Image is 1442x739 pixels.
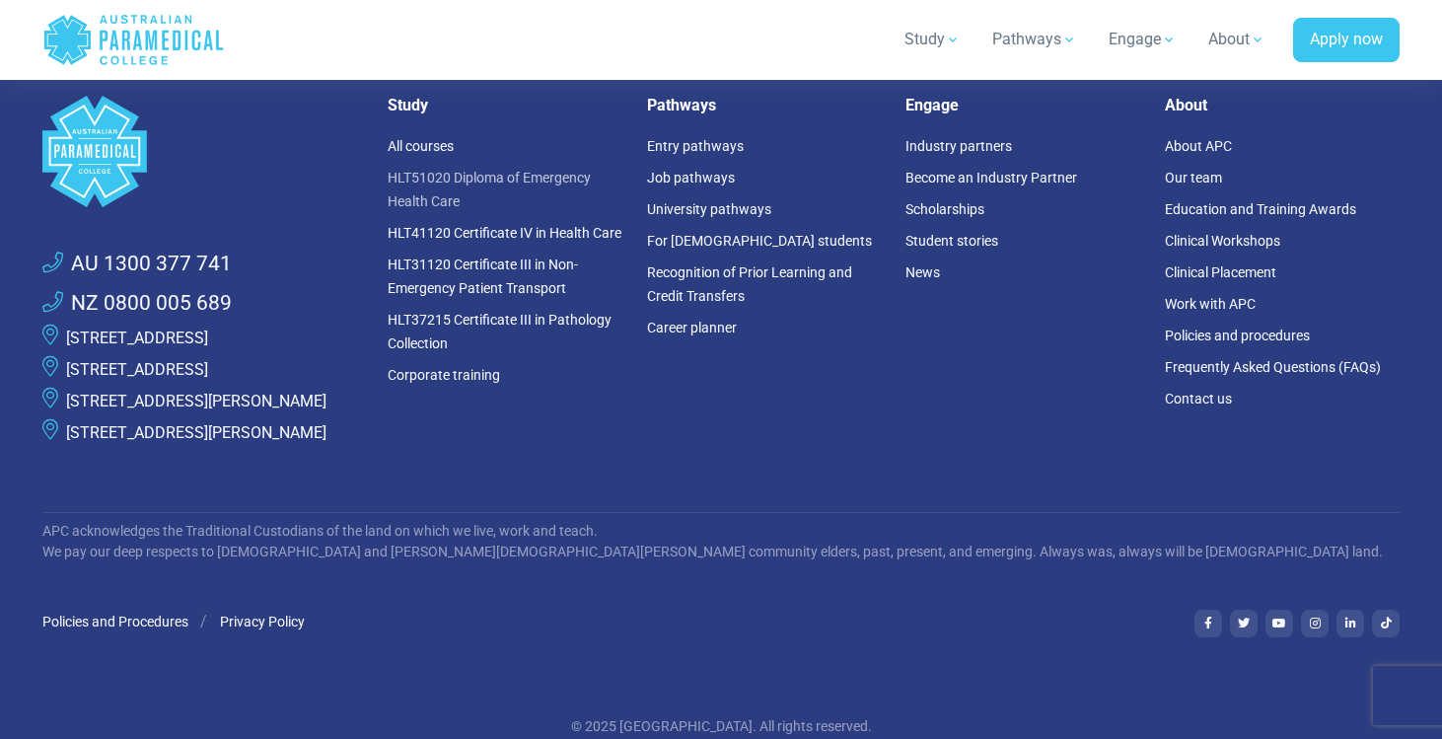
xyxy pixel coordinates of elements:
[647,320,737,335] a: Career planner
[905,138,1012,154] a: Industry partners
[1165,391,1232,406] a: Contact us
[42,249,232,280] a: AU 1300 377 741
[905,96,1141,114] h5: Engage
[1165,264,1276,280] a: Clinical Placement
[42,521,1400,562] p: APC acknowledges the Traditional Custodians of the land on which we live, work and teach. We pay ...
[647,233,872,249] a: For [DEMOGRAPHIC_DATA] students
[1165,96,1401,114] h5: About
[647,170,735,185] a: Job pathways
[42,614,188,629] a: Policies and Procedures
[66,423,326,442] a: [STREET_ADDRESS][PERSON_NAME]
[1165,233,1280,249] a: Clinical Workshops
[1165,138,1232,154] a: About APC
[647,201,771,217] a: University pathways
[647,264,852,304] a: Recognition of Prior Learning and Credit Transfers
[42,288,232,320] a: NZ 0800 005 689
[1165,296,1256,312] a: Work with APC
[388,367,500,383] a: Corporate training
[905,201,984,217] a: Scholarships
[66,392,326,410] a: [STREET_ADDRESS][PERSON_NAME]
[1165,201,1356,217] a: Education and Training Awards
[42,8,225,72] a: Australian Paramedical College
[893,12,973,67] a: Study
[647,138,744,154] a: Entry pathways
[388,257,578,296] a: HLT31120 Certificate III in Non-Emergency Patient Transport
[1165,328,1310,343] a: Policies and procedures
[1165,170,1222,185] a: Our team
[66,360,208,379] a: [STREET_ADDRESS]
[388,138,454,154] a: All courses
[388,170,591,209] a: HLT51020 Diploma of Emergency Health Care
[1196,12,1277,67] a: About
[388,312,612,351] a: HLT37215 Certificate III in Pathology Collection
[1097,12,1189,67] a: Engage
[144,716,1298,737] p: © 2025 [GEOGRAPHIC_DATA]. All rights reserved.
[647,96,883,114] h5: Pathways
[66,329,208,347] a: [STREET_ADDRESS]
[1293,18,1400,63] a: Apply now
[388,225,621,241] a: HLT41120 Certificate IV in Health Care
[388,96,623,114] h5: Study
[905,264,940,280] a: News
[1165,359,1381,375] a: Frequently Asked Questions (FAQs)
[42,96,364,207] a: Space
[980,12,1089,67] a: Pathways
[905,233,998,249] a: Student stories
[905,170,1077,185] a: Become an Industry Partner
[220,614,305,629] a: Privacy Policy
